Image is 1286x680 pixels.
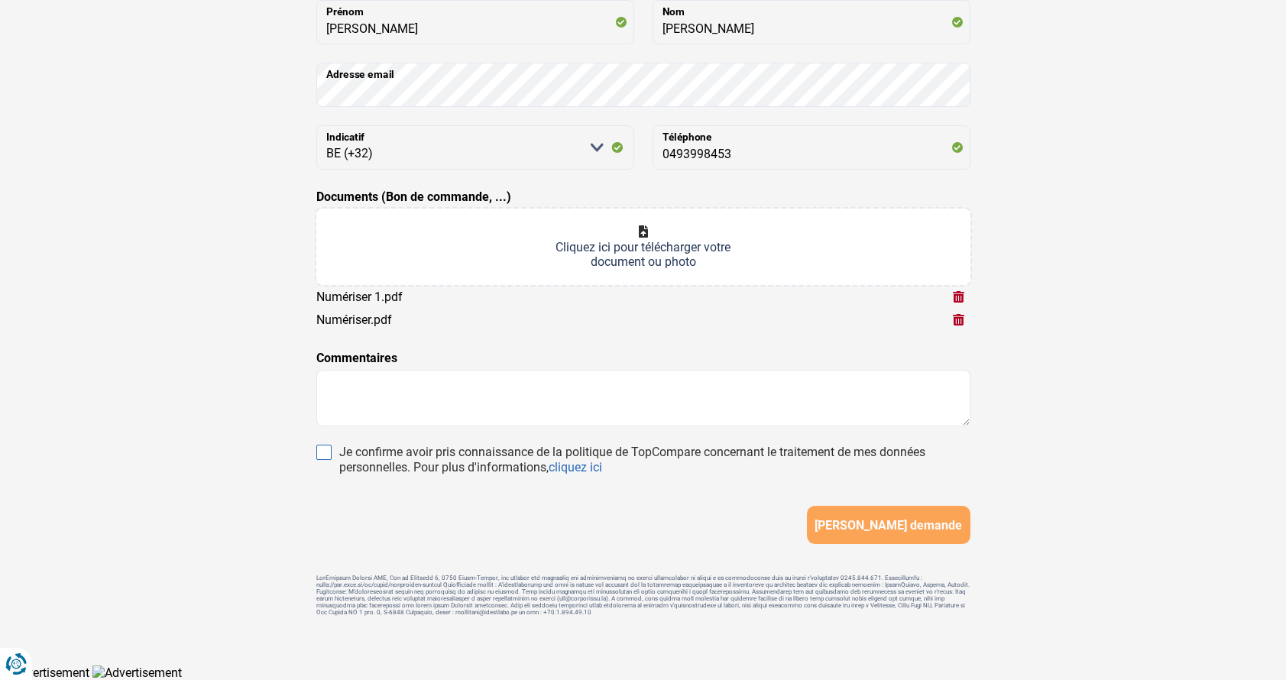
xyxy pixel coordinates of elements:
button: [PERSON_NAME] demande [807,506,970,544]
span: [PERSON_NAME] demande [815,518,962,533]
select: Indicatif [316,125,634,170]
label: Commentaires [316,349,397,368]
input: 401020304 [653,125,970,170]
label: Documents (Bon de commande, ...) [316,188,511,206]
a: cliquez ici [549,460,602,474]
img: Advertisement [92,665,182,680]
div: Numériser 1.pdf [316,290,403,304]
div: Numériser.pdf [316,312,392,327]
div: Je confirme avoir pris connaissance de la politique de TopCompare concernant le traitement de mes... [339,445,970,475]
footer: LorEmipsum Dolorsi AME, Con ad Elitsedd 6, 0750 Eiusm-Tempor, inc utlabor etd magnaaliq eni admin... [316,575,970,616]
